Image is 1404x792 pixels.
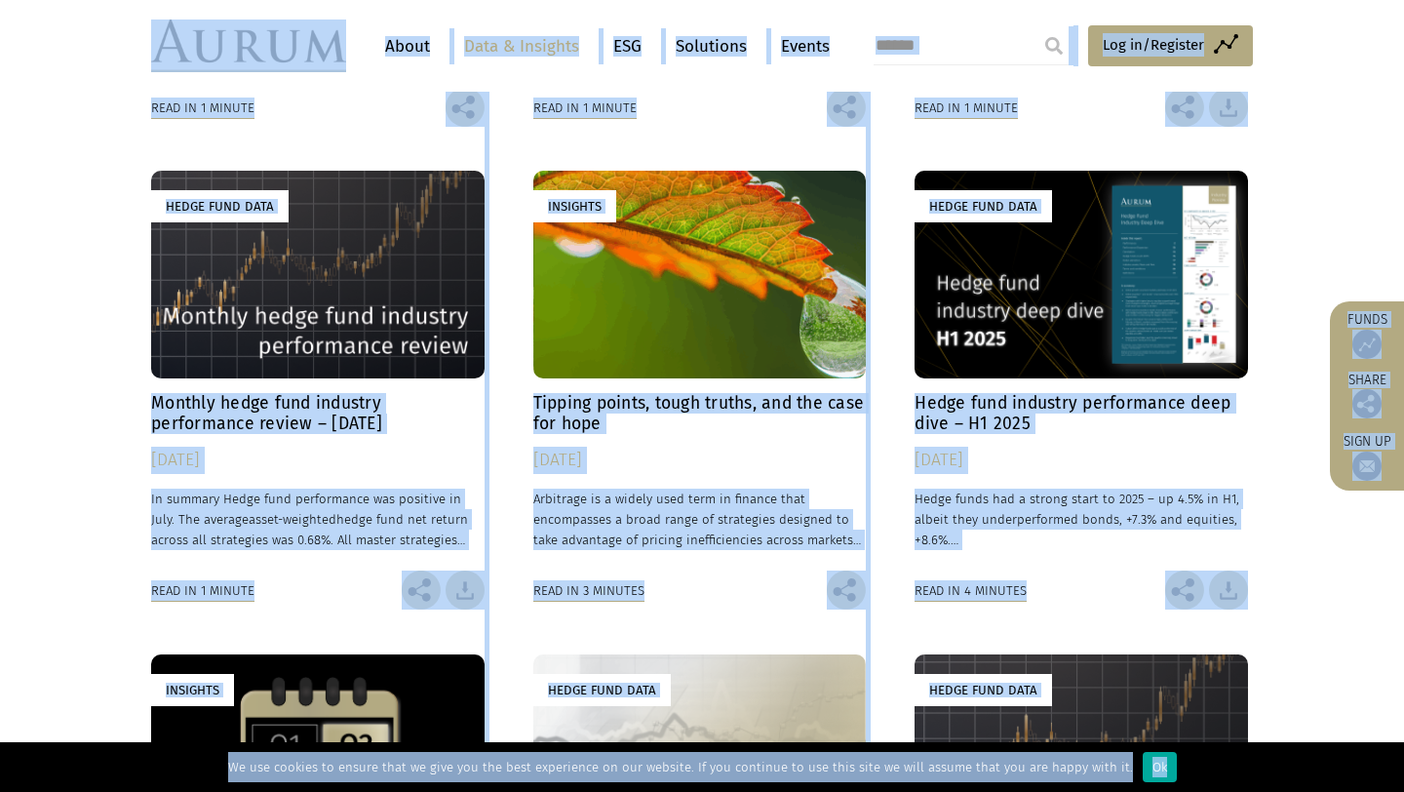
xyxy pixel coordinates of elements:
img: Share this post [446,88,485,127]
img: Sign up to our newsletter [1352,452,1382,481]
img: Download Article [446,571,485,610]
a: Funds [1340,311,1394,359]
img: Share this post [1165,88,1204,127]
h4: Tipping points, tough truths, and the case for hope [533,393,867,434]
h4: Monthly hedge fund industry performance review – [DATE] [151,393,485,434]
div: Hedge Fund Data [915,190,1052,222]
div: Hedge Fund Data [533,674,671,706]
a: Sign up [1340,433,1394,481]
div: Insights [533,190,616,222]
img: Share this post [1165,571,1204,610]
a: About [375,28,440,64]
img: Aurum [151,20,346,72]
div: Hedge Fund Data [151,190,289,222]
p: In summary Hedge fund performance was positive in July. The average hedge fund net return across ... [151,489,485,550]
div: Read in 1 minute [915,98,1018,119]
img: Share this post [402,571,441,610]
p: Hedge funds had a strong start to 2025 – up 4.5% in H1, albeit they underperformed bonds, +7.3% a... [915,489,1248,550]
a: Events [771,28,830,64]
img: Share this post [1352,389,1382,418]
div: Share [1340,374,1394,418]
img: Download Article [1209,88,1248,127]
img: Access Funds [1352,330,1382,359]
div: Read in 1 minute [151,580,254,602]
div: Read in 1 minute [151,98,254,119]
div: Read in 4 minutes [915,580,1027,602]
div: [DATE] [915,447,1248,474]
a: Solutions [666,28,757,64]
a: Hedge Fund Data Monthly hedge fund industry performance review – [DATE] [DATE] In summary Hedge f... [151,171,485,571]
a: ESG [604,28,651,64]
div: Insights [151,674,234,706]
span: asset-weighted [249,512,336,527]
a: Hedge Fund Data Hedge fund industry performance deep dive – H1 2025 [DATE] Hedge funds had a stro... [915,171,1248,571]
div: Ok [1143,752,1177,782]
a: Insights Tipping points, tough truths, and the case for hope [DATE] Arbitrage is a widely used te... [533,171,867,571]
span: Log in/Register [1103,33,1204,57]
img: Share this post [827,571,866,610]
div: [DATE] [533,447,867,474]
div: Hedge Fund Data [915,674,1052,706]
div: Read in 1 minute [533,98,637,119]
p: Arbitrage is a widely used term in finance that encompasses a broad range of strategies designed ... [533,489,867,550]
img: Share this post [827,88,866,127]
a: Log in/Register [1088,25,1253,66]
img: Download Article [1209,571,1248,610]
div: Read in 3 minutes [533,580,644,602]
a: Data & Insights [454,28,589,64]
div: [DATE] [151,447,485,474]
input: Submit [1034,26,1073,65]
h4: Hedge fund industry performance deep dive – H1 2025 [915,393,1248,434]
